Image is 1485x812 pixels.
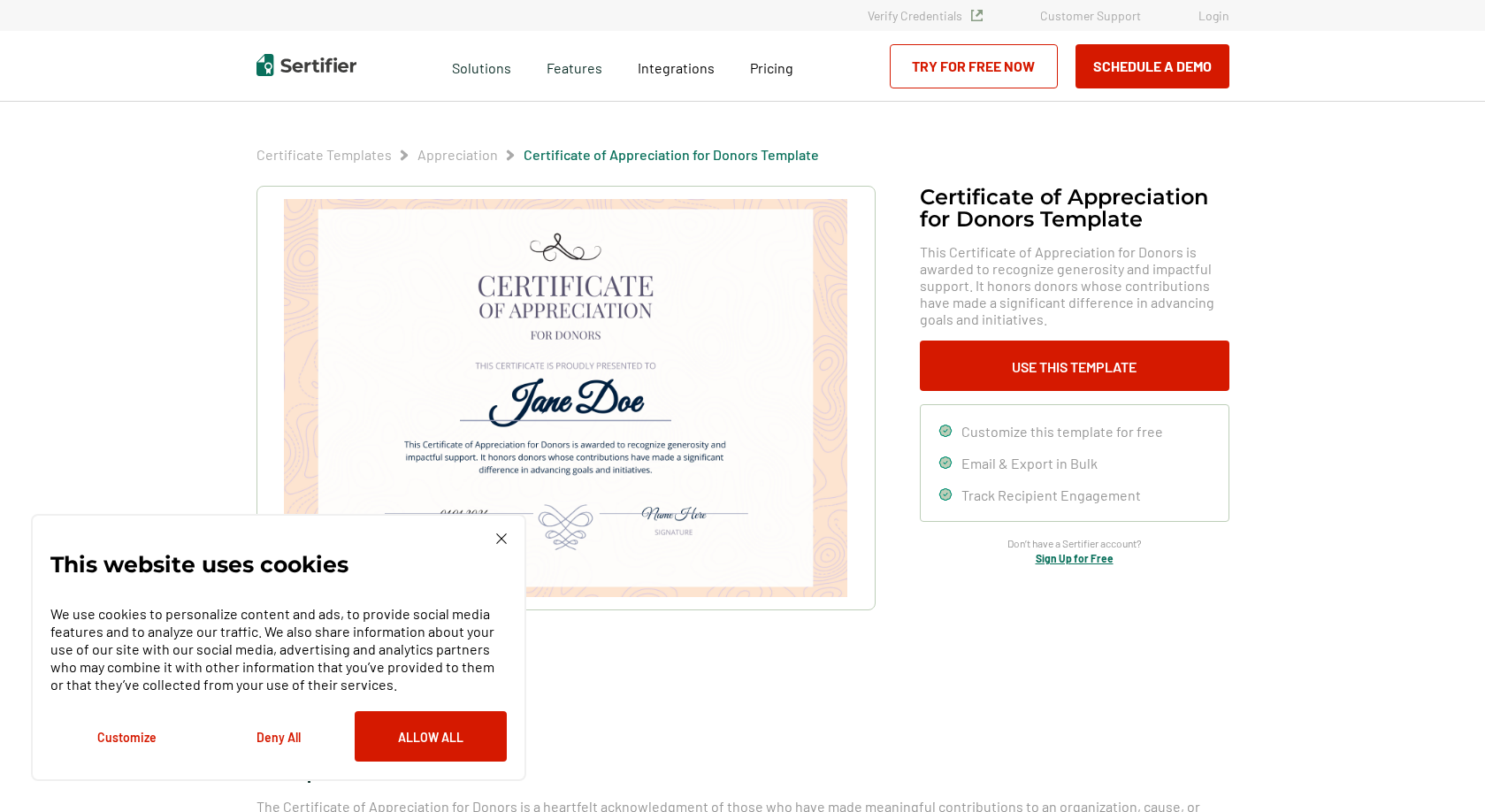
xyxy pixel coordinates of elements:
[1007,535,1142,552] span: Don’t have a Sertifier account?
[750,55,793,77] a: Pricing
[256,54,356,76] img: Sertifier | Digital Credentialing Platform
[256,146,392,163] a: Certificate Templates
[1036,552,1114,564] a: Sign Up for Free
[920,341,1229,391] button: Use This Template
[1397,727,1485,812] iframe: Chat Widget
[547,55,602,77] span: Features
[256,146,392,164] span: Certificate Templates
[50,605,507,693] p: We use cookies to personalize content and ads, to provide social media features and to analyze ou...
[355,711,507,762] button: Allow All
[452,55,511,77] span: Solutions
[750,59,793,76] span: Pricing
[1040,8,1141,23] a: Customer Support
[638,59,715,76] span: Integrations
[203,711,355,762] button: Deny All
[1075,44,1229,88] button: Schedule a Demo
[961,455,1098,471] span: Email & Export in Bulk
[971,10,983,21] img: Verified
[50,555,348,573] p: This website uses cookies
[256,146,819,164] div: Breadcrumb
[638,55,715,77] a: Integrations
[961,486,1141,503] span: Track Recipient Engagement
[920,186,1229,230] h1: Certificate of Appreciation for Donors​ Template
[524,146,819,163] a: Certificate of Appreciation for Donors​ Template
[417,146,498,163] a: Appreciation
[920,243,1229,327] span: This Certificate of Appreciation for Donors is awarded to recognize generosity and impactful supp...
[496,533,507,544] img: Cookie Popup Close
[417,146,498,164] span: Appreciation
[890,44,1058,88] a: Try for Free Now
[1198,8,1229,23] a: Login
[961,423,1163,440] span: Customize this template for free
[284,199,846,597] img: Certificate of Appreciation for Donors​ Template
[524,146,819,164] span: Certificate of Appreciation for Donors​ Template
[50,711,203,762] button: Customize
[868,8,983,23] a: Verify Credentials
